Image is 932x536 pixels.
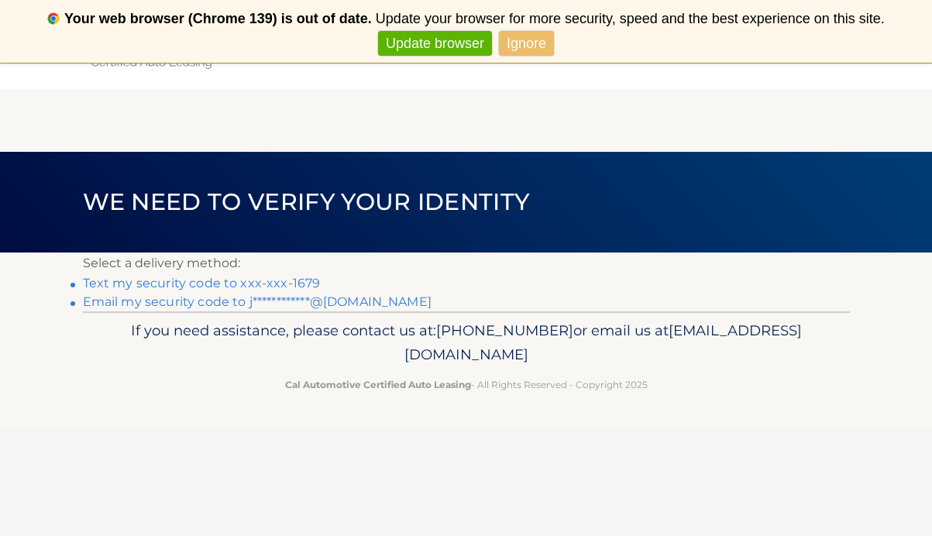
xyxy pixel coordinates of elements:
a: Ignore [499,31,554,57]
a: Text my security code to xxx-xxx-1679 [83,276,321,290]
strong: Cal Automotive Certified Auto Leasing [285,379,471,390]
p: Select a delivery method: [83,253,850,274]
span: We need to verify your identity [83,187,530,216]
span: Update your browser for more security, speed and the best experience on this site. [376,11,885,26]
a: Update browser [378,31,492,57]
span: [PHONE_NUMBER] [436,321,573,339]
p: - All Rights Reserved - Copyright 2025 [93,376,840,393]
p: If you need assistance, please contact us at: or email us at [93,318,840,368]
b: Your web browser (Chrome 139) is out of date. [64,11,372,26]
